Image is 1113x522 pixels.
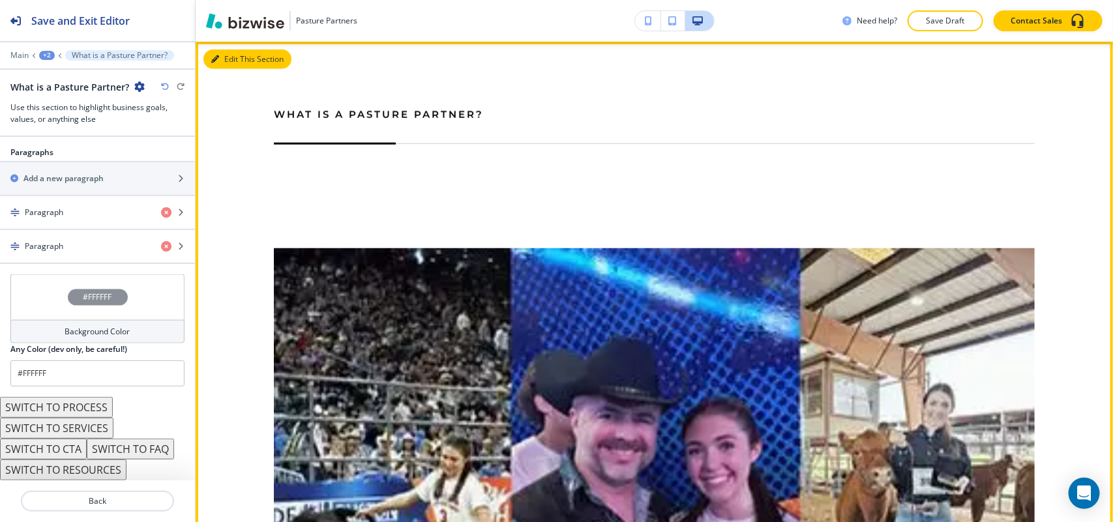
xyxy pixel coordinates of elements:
[10,208,20,217] img: Drag
[994,10,1103,31] button: Contact Sales
[206,13,284,29] img: Bizwise Logo
[65,326,130,338] h4: Background Color
[1069,478,1100,509] div: Open Intercom Messenger
[25,207,63,218] h4: Paragraph
[39,51,55,60] button: +2
[10,102,185,125] h3: Use this section to highlight business goals, values, or anything else
[83,291,112,303] h4: #FFFFFF
[10,242,20,251] img: Drag
[25,240,63,252] h4: Paragraph
[23,173,104,184] h2: Add a new paragraph
[857,15,897,27] h3: Need help?
[72,51,168,60] p: What is a Pasture Partner?
[1011,15,1062,27] p: Contact Sales
[65,50,174,61] button: What is a Pasture Partner?
[206,11,357,31] button: Pasture Partners
[22,495,173,507] p: Back
[274,107,1035,123] p: What is a Pasture Partner?
[10,343,127,355] h2: Any Color (dev only, be careful!)
[908,10,983,31] button: Save Draft
[10,274,185,343] button: #FFFFFFBackground Color
[925,15,966,27] p: Save Draft
[31,13,130,29] h2: Save and Exit Editor
[296,15,357,27] h3: Pasture Partners
[10,80,129,94] h2: What is a Pasture Partner?
[10,51,29,60] button: Main
[203,50,291,69] button: Edit This Section
[21,491,174,512] button: Back
[87,439,174,459] button: SWITCH TO FAQ
[10,147,53,158] h2: Paragraphs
